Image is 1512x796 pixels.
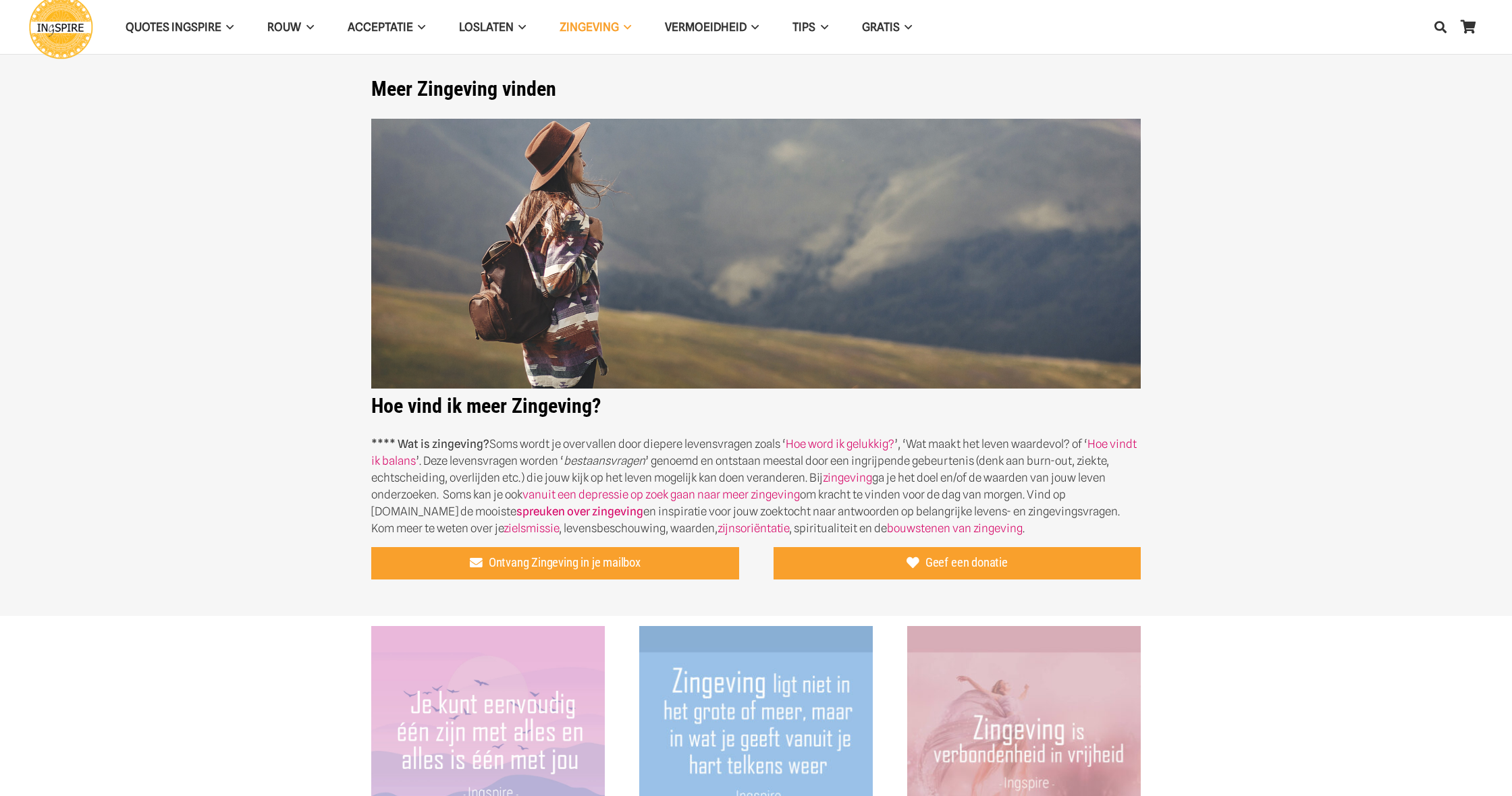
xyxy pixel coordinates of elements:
a: zielsmissie [504,521,559,535]
a: Geef een donatie [774,547,1141,579]
span: TIPS [792,20,815,34]
span: Loslaten Menu [514,10,526,44]
span: Zingeving [560,20,619,34]
span: VERMOEIDHEID [665,20,747,34]
span: ROUW Menu [301,10,313,44]
p: Soms wordt je overvallen door diepere levensvragen zoals ‘ ’, ‘Wat maakt het leven waardevol? of ... [371,436,1141,537]
span: Loslaten [459,20,514,34]
span: Acceptatie Menu [413,10,425,44]
a: Ontvang Zingeving in je mailbox [371,547,739,579]
span: Geef een donatie [925,555,1008,570]
span: Acceptatie [348,20,413,34]
a: bouwstenen van zingeving [887,521,1023,535]
span: GRATIS Menu [900,10,912,44]
img: Meer zingeving vinden op ingspire het zingevingsplatform [371,119,1141,389]
span: TIPS Menu [815,10,828,44]
a: ROUWROUW Menu [250,10,330,45]
a: vanuit een depressie op zoek gaan naar meer zingeving [522,488,800,501]
a: GRATISGRATIS Menu [845,10,929,45]
a: Hoe word ik gelukkig? [786,437,894,451]
a: ZingevingZingeving Menu [543,10,648,45]
a: TIPSTIPS Menu [776,10,844,45]
h1: Meer Zingeving vinden [371,77,1141,101]
a: zijnsoriëntatie [718,521,789,535]
a: QUOTES INGSPIREQUOTES INGSPIRE Menu [109,10,250,45]
a: Hoe vindt ik balans [371,437,1137,467]
a: Zoeken [1427,10,1454,44]
em: bestaansvragen [564,454,645,467]
a: spreuken over zingeving [516,505,643,518]
a: LoslatenLoslaten Menu [442,10,543,45]
a: zingeving [823,471,872,484]
span: QUOTES INGSPIRE [126,20,221,34]
a: Je kunt eenvoudig één zijn met alles en alles is één met jou © Ingspire [371,627,605,641]
a: Zingeving is verbondenheid in vrijheid © Ingspire citaat [907,627,1141,641]
a: Zingeving ligt niet in het grote of meer maar in wat je geeft vanuit je hart telkens weer © [639,627,873,641]
strong: Hoe vind ik meer Zingeving? [371,370,1141,418]
span: ROUW [267,20,301,34]
strong: **** Wat is zingeving? [371,437,489,451]
span: Zingeving Menu [619,10,631,44]
span: VERMOEIDHEID Menu [747,10,759,44]
span: Ontvang Zingeving in je mailbox [489,555,641,570]
a: AcceptatieAcceptatie Menu [331,10,442,45]
span: QUOTES INGSPIRE Menu [221,10,234,44]
a: VERMOEIDHEIDVERMOEIDHEID Menu [648,10,776,45]
span: GRATIS [862,20,900,34]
